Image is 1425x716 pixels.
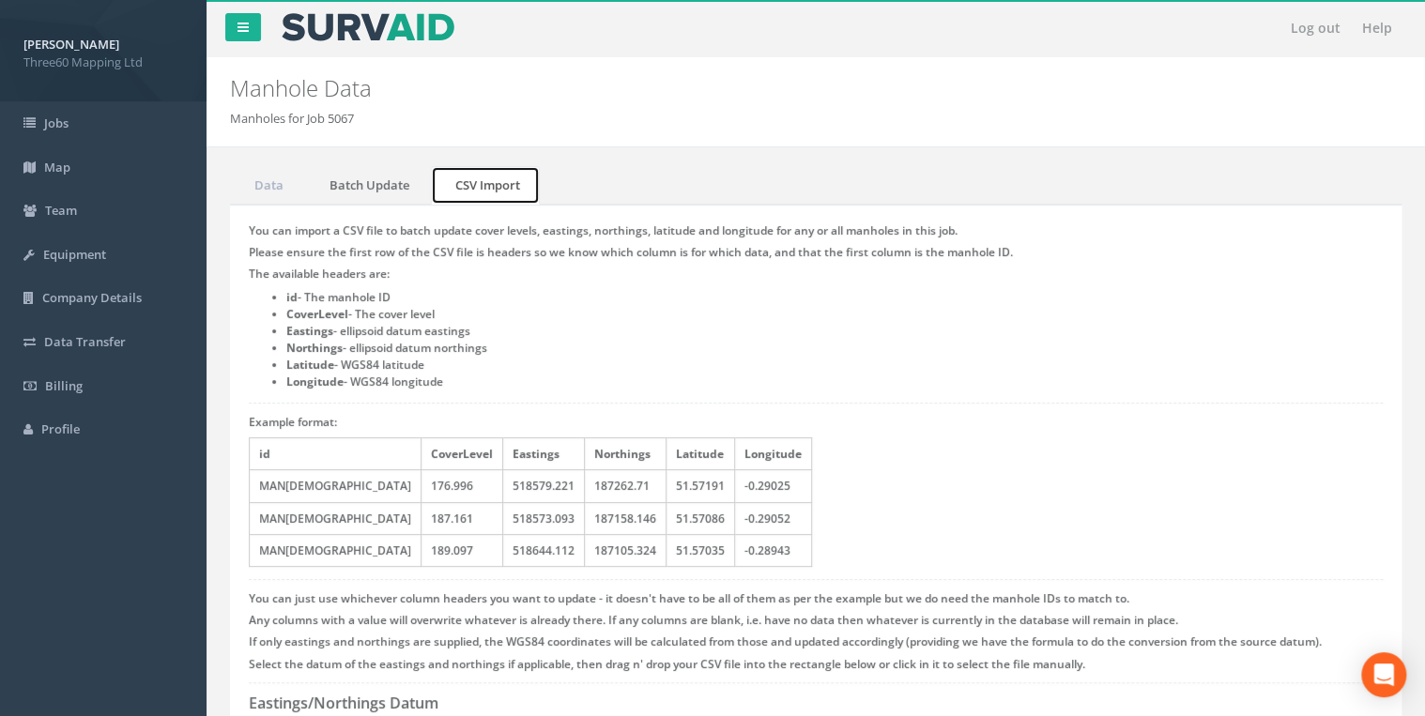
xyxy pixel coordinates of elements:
td: 187105.324 [585,534,667,566]
span: Data Transfer [44,333,126,350]
th: Latitude [667,438,735,470]
span: Billing [45,377,83,394]
td: 176.996 [421,470,503,502]
li: - The manhole ID [286,289,1383,306]
h5: You can just use whichever column headers you want to update - it doesn't have to be all of them ... [249,592,1383,604]
td: -0.28943 [735,534,812,566]
td: 51.57191 [667,470,735,502]
h3: Eastings/Northings Datum [249,695,1383,712]
td: -0.29052 [735,502,812,534]
span: Profile [41,420,80,437]
td: 189.097 [421,534,503,566]
strong: [PERSON_NAME] [23,36,119,53]
h5: Please ensure the first row of the CSV file is headers so we know which column is for which data,... [249,246,1383,258]
a: Data [230,166,303,205]
td: 187.161 [421,502,503,534]
strong: Eastings [286,323,333,339]
div: Open Intercom Messenger [1361,652,1406,697]
td: 518573.093 [503,502,585,534]
th: Longitude [735,438,812,470]
td: 51.57035 [667,534,735,566]
th: Northings [585,438,667,470]
span: Jobs [44,114,69,131]
td: MAN[DEMOGRAPHIC_DATA] [250,470,421,502]
a: [PERSON_NAME] Three60 Mapping Ltd [23,31,183,70]
td: 187158.146 [585,502,667,534]
strong: id [286,289,298,305]
h2: Manhole Data [230,76,1202,100]
td: 518579.221 [503,470,585,502]
h5: Any columns with a value will overwrite whatever is already there. If any columns are blank, i.e.... [249,614,1383,626]
h5: Select the datum of the eastings and northings if applicable, then drag n' drop your CSV file int... [249,658,1383,670]
td: MAN[DEMOGRAPHIC_DATA] [250,534,421,566]
strong: Longitude [286,373,344,389]
h5: You can import a CSV file to batch update cover levels, eastings, northings, latitude and longitu... [249,224,1383,236]
h5: If only eastings and northings are supplied, the WGS84 coordinates will be calculated from those ... [249,635,1383,647]
li: - The cover level [286,306,1383,323]
span: Equipment [43,246,106,263]
li: - ellipsoid datum northings [286,340,1383,357]
th: CoverLevel [421,438,503,470]
h5: The available headers are: [249,267,1383,280]
td: MAN[DEMOGRAPHIC_DATA] [250,502,421,534]
span: Team [45,202,77,219]
a: CSV Import [431,166,540,205]
li: - WGS84 longitude [286,373,1383,390]
a: Batch Update [305,166,429,205]
td: -0.29025 [735,470,812,502]
li: - WGS84 latitude [286,357,1383,373]
h5: Example format: [249,416,1383,428]
strong: Northings [286,340,343,356]
li: - ellipsoid datum eastings [286,323,1383,340]
th: Eastings [503,438,585,470]
li: Manholes for Job 5067 [230,110,354,128]
td: 51.57086 [667,502,735,534]
span: Three60 Mapping Ltd [23,53,183,71]
span: Company Details [42,289,142,306]
th: id [250,438,421,470]
span: Map [44,159,70,175]
strong: CoverLevel [286,306,348,322]
td: 187262.71 [585,470,667,502]
strong: Latitude [286,357,334,373]
td: 518644.112 [503,534,585,566]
